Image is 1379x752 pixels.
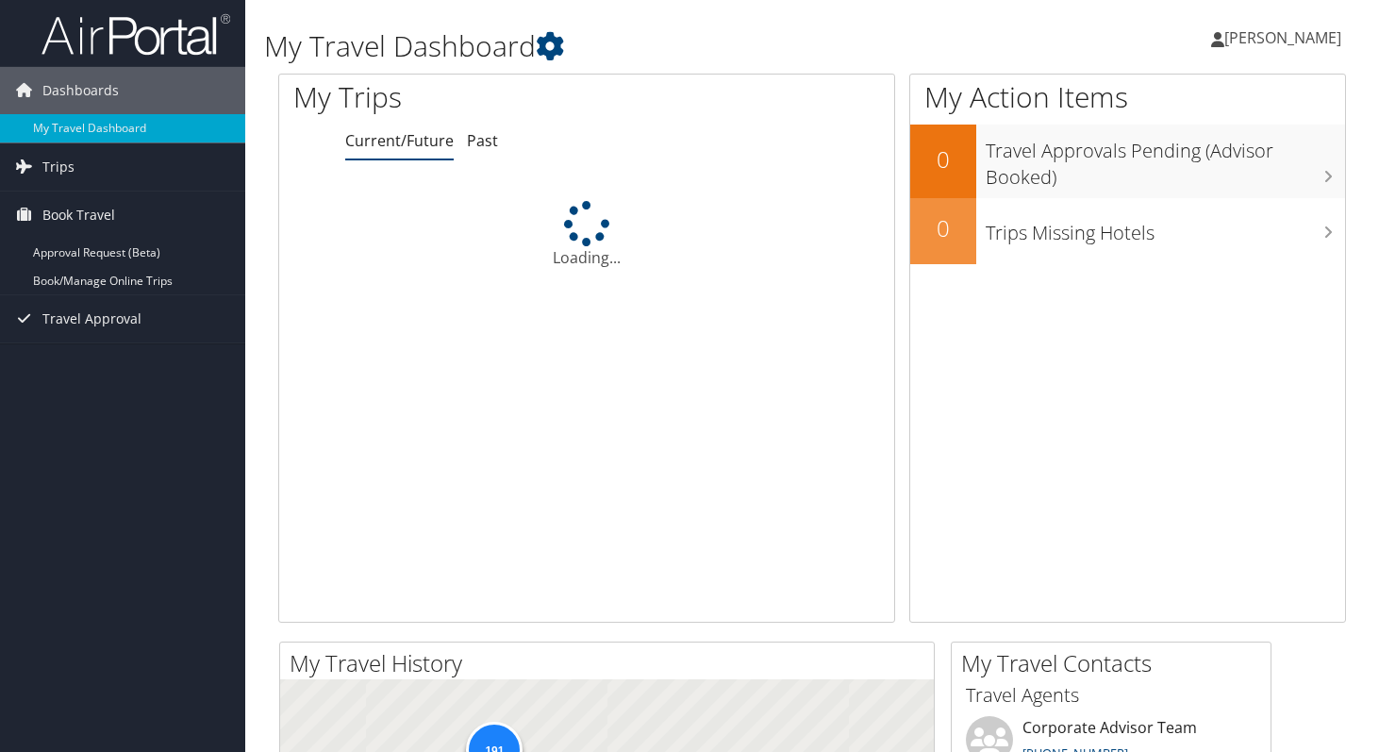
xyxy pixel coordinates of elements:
h3: Travel Agents [966,682,1256,709]
span: Travel Approval [42,295,141,343]
a: 0Travel Approvals Pending (Advisor Booked) [910,125,1345,197]
h2: My Travel History [290,647,934,679]
h1: My Action Items [910,77,1345,117]
h1: My Travel Dashboard [264,26,995,66]
h3: Trips Missing Hotels [986,210,1345,246]
span: [PERSON_NAME] [1224,27,1341,48]
span: Trips [42,143,75,191]
h2: 0 [910,212,976,244]
span: Dashboards [42,67,119,114]
a: Past [467,130,498,151]
h2: 0 [910,143,976,175]
img: airportal-logo.png [42,12,230,57]
h1: My Trips [293,77,623,117]
a: Current/Future [345,130,454,151]
h2: My Travel Contacts [961,647,1271,679]
a: 0Trips Missing Hotels [910,198,1345,264]
span: Book Travel [42,192,115,239]
a: [PERSON_NAME] [1211,9,1360,66]
div: Loading... [279,201,894,269]
h3: Travel Approvals Pending (Advisor Booked) [986,128,1345,191]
